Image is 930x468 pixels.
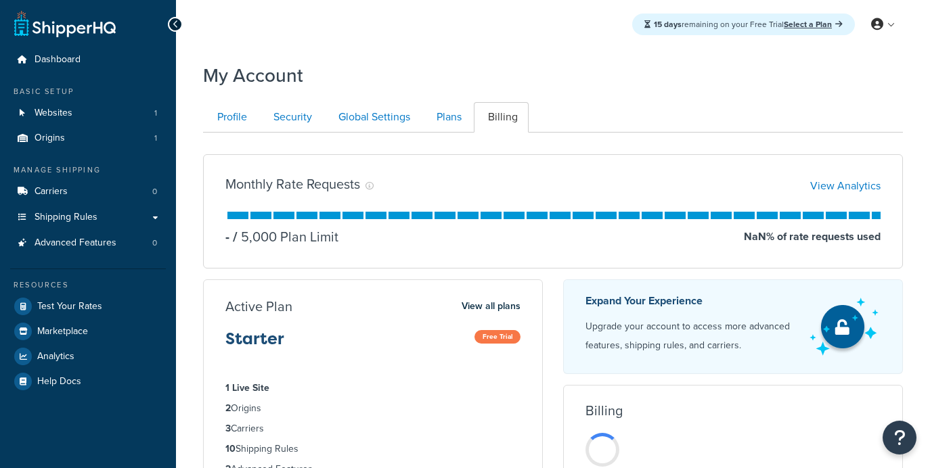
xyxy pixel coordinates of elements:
[225,299,292,314] h3: Active Plan
[225,421,231,436] strong: 3
[203,102,258,133] a: Profile
[10,344,166,369] a: Analytics
[225,421,521,436] li: Carriers
[37,301,102,312] span: Test Your Rates
[152,237,157,249] span: 0
[10,101,166,126] li: Websites
[14,10,116,37] a: ShipperHQ Home
[10,101,166,126] a: Websites 1
[10,369,166,394] a: Help Docs
[462,298,521,315] a: View all plans
[10,179,166,204] a: Carriers 0
[585,403,623,418] h3: Billing
[225,381,269,395] strong: 1 Live Site
[324,102,421,133] a: Global Settings
[654,18,682,30] strong: 15 days
[37,351,74,362] span: Analytics
[225,227,229,246] p: -
[229,227,338,246] p: 5,000 Plan Limit
[35,133,65,144] span: Origins
[35,212,97,223] span: Shipping Rules
[10,86,166,97] div: Basic Setup
[35,54,81,66] span: Dashboard
[233,227,238,247] span: /
[744,227,881,246] p: NaN % of rate requests used
[474,330,521,344] span: Free Trial
[152,186,157,197] span: 0
[632,14,855,35] div: remaining on your Free Trial
[810,178,881,193] a: View Analytics
[225,442,236,456] strong: 10
[10,231,166,256] a: Advanced Features 0
[154,108,157,119] span: 1
[35,237,116,249] span: Advanced Features
[10,164,166,176] div: Manage Shipping
[259,102,323,133] a: Security
[585,317,797,355] p: Upgrade your account to access more advanced features, shipping rules, and carriers.
[10,179,166,204] li: Carriers
[225,177,360,191] h3: Monthly Rate Requests
[154,133,157,144] span: 1
[225,330,284,358] h3: Starter
[422,102,472,133] a: Plans
[10,279,166,291] div: Resources
[225,442,521,457] li: Shipping Rules
[203,62,303,89] h1: My Account
[10,294,166,319] a: Test Your Rates
[563,279,903,374] a: Expand Your Experience Upgrade your account to access more advanced features, shipping rules, and...
[37,376,81,388] span: Help Docs
[585,291,797,310] p: Expand Your Experience
[10,126,166,151] li: Origins
[37,326,88,337] span: Marketplace
[10,231,166,256] li: Advanced Features
[10,205,166,230] a: Shipping Rules
[225,401,231,415] strong: 2
[10,126,166,151] a: Origins 1
[35,186,68,197] span: Carriers
[474,102,529,133] a: Billing
[10,47,166,72] a: Dashboard
[10,319,166,344] a: Marketplace
[225,401,521,416] li: Origins
[883,421,916,454] button: Open Resource Center
[784,18,843,30] a: Select a Plan
[35,108,72,119] span: Websites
